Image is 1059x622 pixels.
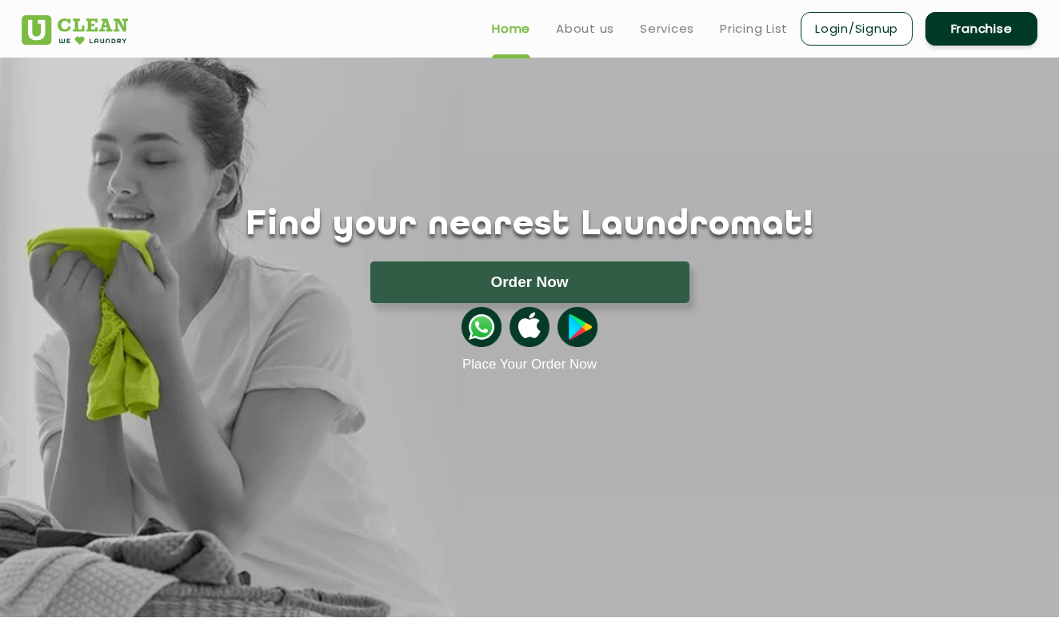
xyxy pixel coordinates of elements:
[10,205,1049,245] h1: Find your nearest Laundromat!
[801,12,913,46] a: Login/Signup
[492,19,530,38] a: Home
[925,12,1037,46] a: Franchise
[720,19,788,38] a: Pricing List
[556,19,614,38] a: About us
[370,261,689,303] button: Order Now
[462,307,502,347] img: whatsappicon.png
[557,307,597,347] img: playstoreicon.png
[510,307,549,347] img: apple-icon.png
[22,15,128,45] img: UClean Laundry and Dry Cleaning
[640,19,694,38] a: Services
[462,357,597,373] a: Place Your Order Now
